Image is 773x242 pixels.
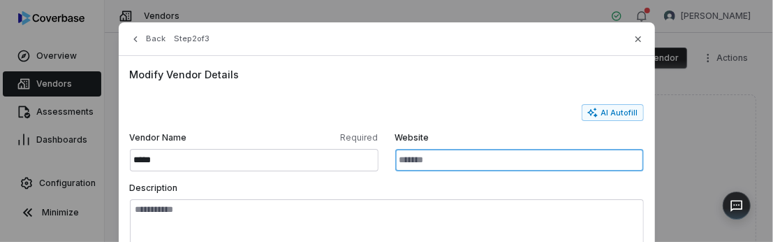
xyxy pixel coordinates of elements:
[582,104,644,121] button: AI Autofill
[130,67,644,82] span: Modify Vendor Details
[130,183,178,193] span: Description
[126,27,170,52] button: Back
[395,132,644,143] span: Website
[175,34,210,44] span: Step 2 of 3
[130,132,251,143] span: Vendor Name
[257,132,378,143] span: Required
